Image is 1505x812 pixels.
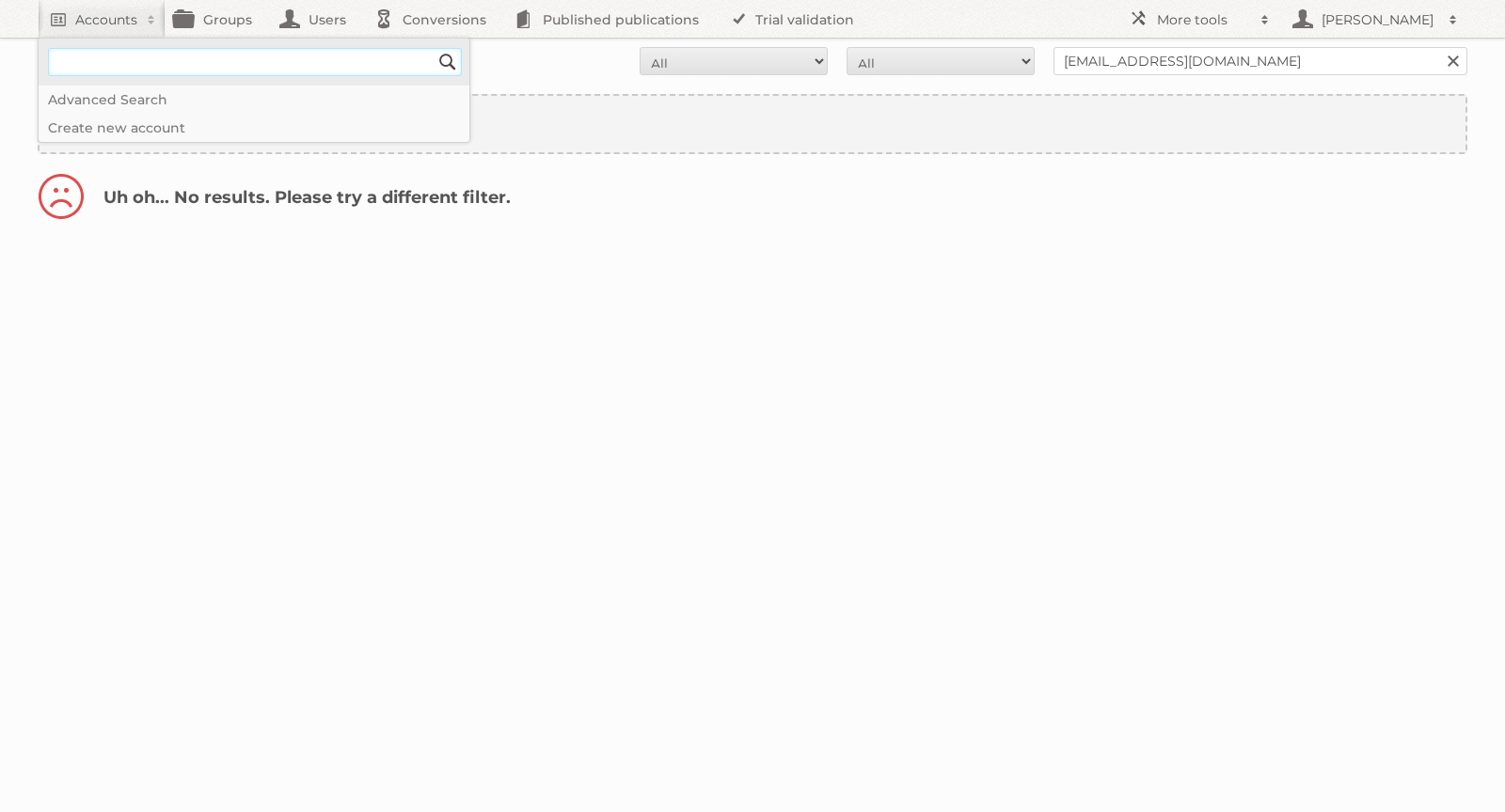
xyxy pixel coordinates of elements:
input: Search [434,48,462,76]
a: Create new account [40,96,1465,152]
h2: Uh oh... No results. Please try a different filter. [38,173,1467,229]
a: Advanced Search [39,86,469,114]
h2: [PERSON_NAME] [1317,10,1439,29]
h2: Accounts [75,10,137,29]
h2: More tools [1157,10,1251,29]
a: Create new account [39,114,469,142]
